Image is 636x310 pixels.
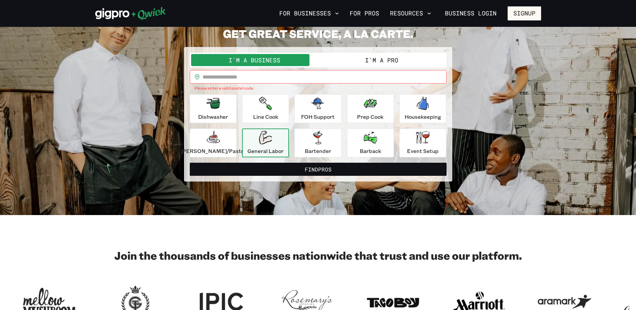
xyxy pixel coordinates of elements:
button: Resources [387,8,434,19]
p: Housekeeping [405,113,441,121]
p: Prep Cook [357,113,384,121]
p: [PERSON_NAME]/Pastry [180,147,246,155]
button: Prep Cook [347,94,394,123]
p: Event Setup [407,147,439,155]
button: Dishwasher [190,94,237,123]
button: Housekeeping [399,94,446,123]
button: I'm a Business [191,54,318,66]
p: Please enter a valid postal code. [194,85,442,92]
p: Dishwasher [198,113,228,121]
a: Business Login [439,6,502,20]
p: General Labor [247,147,284,155]
h2: Join the thousands of businesses nationwide that trust and use our platform. [95,249,541,262]
button: I'm a Pro [318,54,445,66]
a: For Pros [347,8,382,19]
button: For Businesses [277,8,342,19]
button: General Labor [242,128,289,157]
button: FindPros [190,163,447,176]
button: Bartender [294,128,341,157]
p: Line Cook [253,113,278,121]
p: Bartender [305,147,331,155]
button: Line Cook [242,94,289,123]
button: [PERSON_NAME]/Pastry [190,128,237,157]
button: Event Setup [399,128,446,157]
button: FOH Support [294,94,341,123]
button: Signup [508,6,541,20]
h2: GET GREAT SERVICE, A LA CARTE. [184,27,452,40]
p: Barback [360,147,381,155]
p: FOH Support [301,113,335,121]
button: Barback [347,128,394,157]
